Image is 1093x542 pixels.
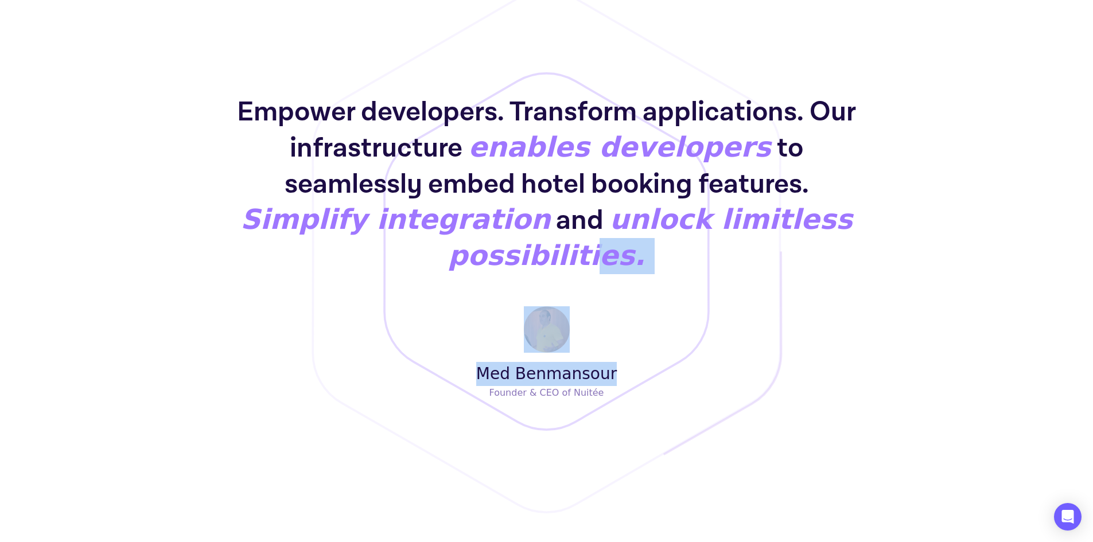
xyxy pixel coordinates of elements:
span: Simplify integration [240,203,550,235]
span: unlock limitless possibilities. [448,203,853,271]
p: Founder & CEO of Nuitée [489,386,604,400]
img: Founder & CEO of Nuitée [524,306,570,353]
h5: Med Benmansour [476,362,617,386]
div: Open Intercom Messenger [1054,503,1082,531]
span: enables developers [468,131,771,163]
h1: Empower developers. Transform applications. Our infrastructure to seamlessly embed hotel booking ... [221,95,873,274]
